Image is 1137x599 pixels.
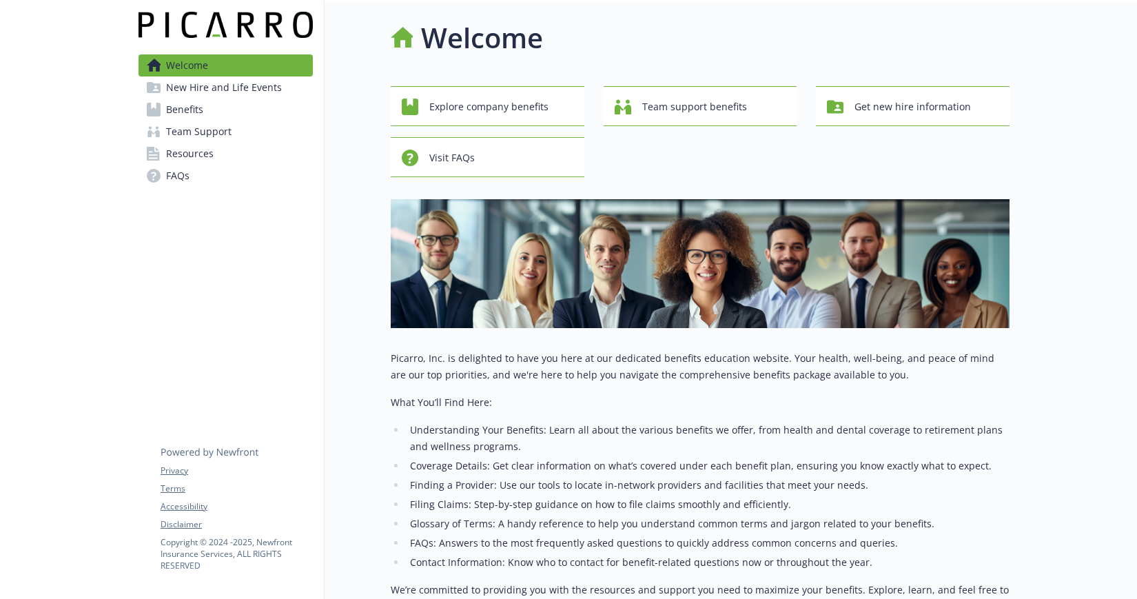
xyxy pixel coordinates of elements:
[166,99,203,121] span: Benefits
[161,536,312,571] p: Copyright © 2024 - 2025 , Newfront Insurance Services, ALL RIGHTS RESERVED
[139,165,313,187] a: FAQs
[139,99,313,121] a: Benefits
[166,121,232,143] span: Team Support
[391,137,584,177] button: Visit FAQs
[421,17,543,59] h1: Welcome
[139,143,313,165] a: Resources
[429,94,549,120] span: Explore company benefits
[139,54,313,77] a: Welcome
[391,86,584,126] button: Explore company benefits
[391,350,1010,383] p: Picarro, Inc. is delighted to have you here at our dedicated benefits education website. Your hea...
[161,465,312,477] a: Privacy
[406,535,1010,551] li: FAQs: Answers to the most frequently asked questions to quickly address common concerns and queries.
[139,121,313,143] a: Team Support
[406,458,1010,474] li: Coverage Details: Get clear information on what’s covered under each benefit plan, ensuring you k...
[406,477,1010,494] li: Finding a Provider: Use our tools to locate in-network providers and facilities that meet your ne...
[161,500,312,513] a: Accessibility
[604,86,797,126] button: Team support benefits
[161,483,312,495] a: Terms
[429,145,475,171] span: Visit FAQs
[166,77,282,99] span: New Hire and Life Events
[139,77,313,99] a: New Hire and Life Events
[166,143,214,165] span: Resources
[816,86,1010,126] button: Get new hire information
[406,554,1010,571] li: Contact Information: Know who to contact for benefit-related questions now or throughout the year.
[406,516,1010,532] li: Glossary of Terms: A handy reference to help you understand common terms and jargon related to yo...
[406,496,1010,513] li: Filing Claims: Step-by-step guidance on how to file claims smoothly and efficiently.
[854,94,971,120] span: Get new hire information
[642,94,747,120] span: Team support benefits
[161,518,312,531] a: Disclaimer
[406,422,1010,455] li: Understanding Your Benefits: Learn all about the various benefits we offer, from health and denta...
[166,54,208,77] span: Welcome
[391,394,1010,411] p: What You’ll Find Here:
[391,199,1010,328] img: overview page banner
[166,165,189,187] span: FAQs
